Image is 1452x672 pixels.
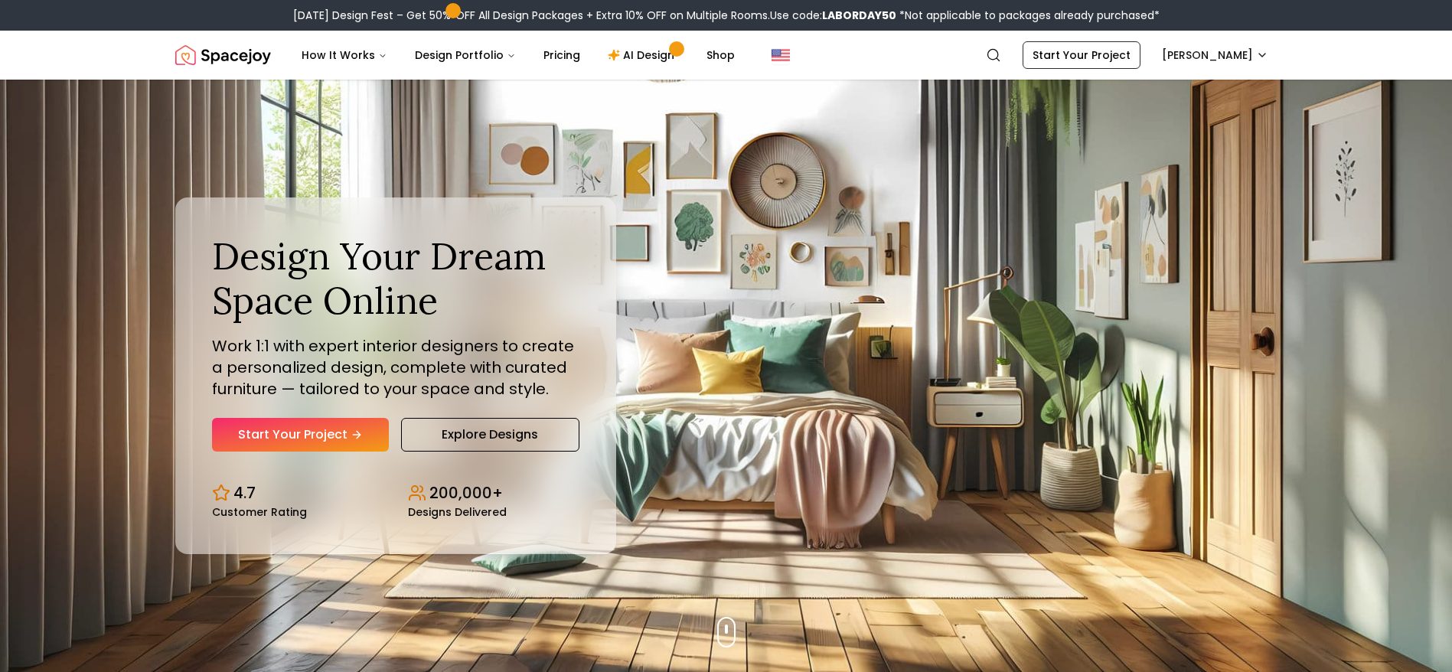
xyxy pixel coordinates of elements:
button: Design Portfolio [403,40,528,70]
span: *Not applicable to packages already purchased* [896,8,1160,23]
nav: Global [175,31,1277,80]
img: United States [772,46,790,64]
p: 4.7 [233,482,256,504]
div: Design stats [212,470,579,517]
a: Explore Designs [401,418,579,452]
b: LABORDAY50 [822,8,896,23]
a: Shop [694,40,747,70]
button: [PERSON_NAME] [1153,41,1277,69]
a: Start Your Project [212,418,389,452]
nav: Main [289,40,747,70]
a: AI Design [595,40,691,70]
p: Work 1:1 with expert interior designers to create a personalized design, complete with curated fu... [212,335,579,400]
a: Spacejoy [175,40,271,70]
p: 200,000+ [429,482,503,504]
small: Designs Delivered [408,507,507,517]
a: Pricing [531,40,592,70]
img: Spacejoy Logo [175,40,271,70]
h1: Design Your Dream Space Online [212,234,579,322]
button: How It Works [289,40,400,70]
a: Start Your Project [1023,41,1140,69]
small: Customer Rating [212,507,307,517]
div: [DATE] Design Fest – Get 50% OFF All Design Packages + Extra 10% OFF on Multiple Rooms. [293,8,1160,23]
span: Use code: [770,8,896,23]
